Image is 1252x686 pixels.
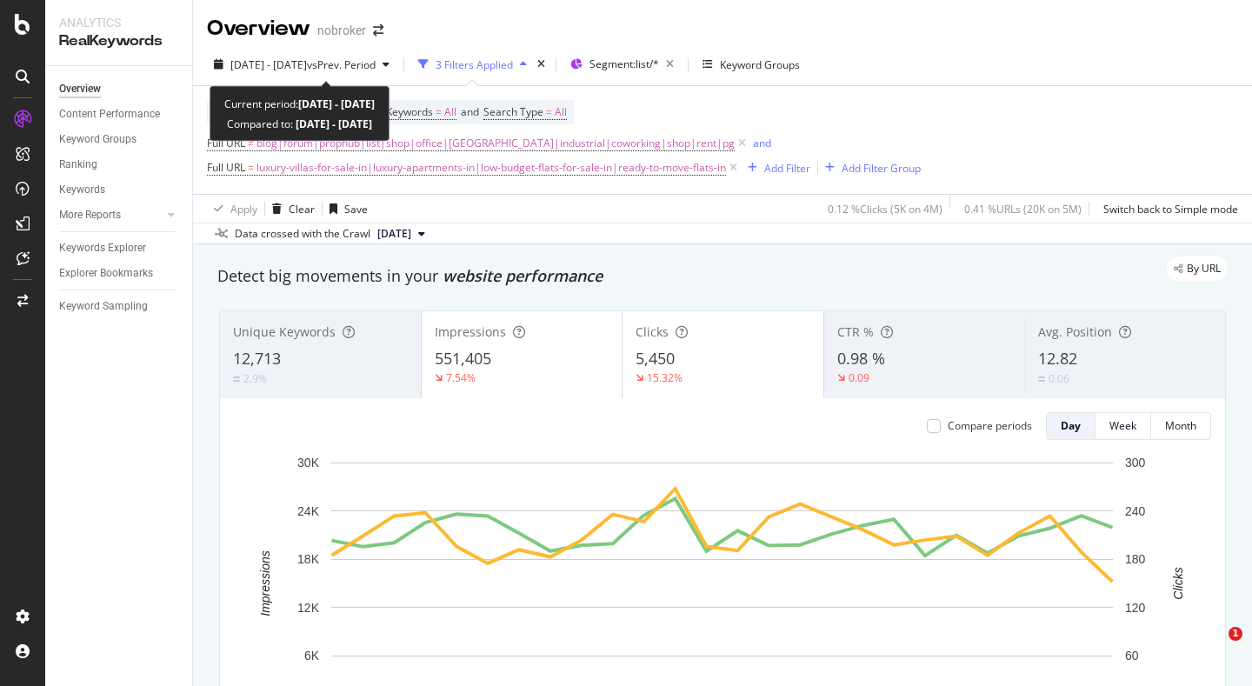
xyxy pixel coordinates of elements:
[59,297,148,316] div: Keyword Sampling
[1125,504,1146,518] text: 240
[636,323,669,340] span: Clicks
[555,100,567,124] span: All
[230,202,257,216] div: Apply
[436,104,442,119] span: =
[1038,376,1045,382] img: Equal
[483,104,543,119] span: Search Type
[842,161,921,176] div: Add Filter Group
[59,239,180,257] a: Keywords Explorer
[1096,195,1238,223] button: Switch back to Simple mode
[59,130,180,149] a: Keyword Groups
[289,202,315,216] div: Clear
[370,223,432,244] button: [DATE]
[546,104,552,119] span: =
[59,156,180,174] a: Ranking
[344,202,368,216] div: Save
[436,57,513,72] div: 3 Filters Applied
[1165,418,1196,433] div: Month
[297,504,320,518] text: 24K
[293,117,372,131] b: [DATE] - [DATE]
[298,97,375,111] b: [DATE] - [DATE]
[411,50,534,78] button: 3 Filters Applied
[1049,371,1069,386] div: 0.06
[1151,412,1211,440] button: Month
[227,114,372,134] div: Compared to:
[59,181,105,199] div: Keywords
[1187,263,1221,274] span: By URL
[1125,601,1146,615] text: 120
[373,24,383,37] div: arrow-right-arrow-left
[837,323,874,340] span: CTR %
[753,135,771,151] button: and
[233,323,336,340] span: Unique Keywords
[563,50,681,78] button: Segment:list/*
[828,202,942,216] div: 0.12 % Clicks ( 5K on 4M )
[59,206,163,224] a: More Reports
[849,370,869,385] div: 0.09
[435,323,506,340] span: Impressions
[461,104,479,119] span: and
[207,160,245,175] span: Full URL
[59,156,97,174] div: Ranking
[1125,649,1139,663] text: 60
[837,348,885,369] span: 0.98 %
[59,181,180,199] a: Keywords
[1167,256,1228,281] div: legacy label
[435,348,491,369] span: 551,405
[230,57,307,72] span: [DATE] - [DATE]
[317,22,366,39] div: nobroker
[1125,456,1146,470] text: 300
[1171,567,1185,599] text: Clicks
[233,348,281,369] span: 12,713
[59,239,146,257] div: Keywords Explorer
[1038,348,1077,369] span: 12.82
[696,50,807,78] button: Keyword Groups
[248,160,254,175] span: =
[1095,412,1151,440] button: Week
[446,370,476,385] div: 7.54%
[948,418,1032,433] div: Compare periods
[764,161,810,176] div: Add Filter
[1046,412,1095,440] button: Day
[444,100,456,124] span: All
[741,157,810,178] button: Add Filter
[59,105,180,123] a: Content Performance
[235,226,370,242] div: Data crossed with the Crawl
[224,94,375,114] div: Current period:
[265,195,315,223] button: Clear
[207,136,245,150] span: Full URL
[59,130,137,149] div: Keyword Groups
[59,14,178,31] div: Analytics
[256,156,726,180] span: luxury-villas-for-sale-in|luxury-apartments-in|low-budget-flats-for-sale-in|ready-to-move-flats-in
[59,31,178,51] div: RealKeywords
[233,376,240,382] img: Equal
[258,550,272,616] text: Impressions
[720,57,800,72] div: Keyword Groups
[59,264,153,283] div: Explorer Bookmarks
[1193,627,1235,669] iframe: Intercom live chat
[647,370,683,385] div: 15.32%
[1061,418,1081,433] div: Day
[207,195,257,223] button: Apply
[1103,202,1238,216] div: Switch back to Simple mode
[297,601,320,615] text: 12K
[589,57,659,71] span: Segment: list/*
[753,136,771,150] div: and
[248,136,254,150] span: ≠
[386,104,433,119] span: Keywords
[964,202,1082,216] div: 0.41 % URLs ( 20K on 5M )
[59,105,160,123] div: Content Performance
[304,649,320,663] text: 6K
[59,80,180,98] a: Overview
[59,206,121,224] div: More Reports
[207,14,310,43] div: Overview
[818,157,921,178] button: Add Filter Group
[297,552,320,566] text: 18K
[59,80,101,98] div: Overview
[59,264,180,283] a: Explorer Bookmarks
[307,57,376,72] span: vs Prev. Period
[377,226,411,242] span: 2025 Aug. 4th
[243,371,267,386] div: 2.9%
[207,50,396,78] button: [DATE] - [DATE]vsPrev. Period
[297,456,320,470] text: 30K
